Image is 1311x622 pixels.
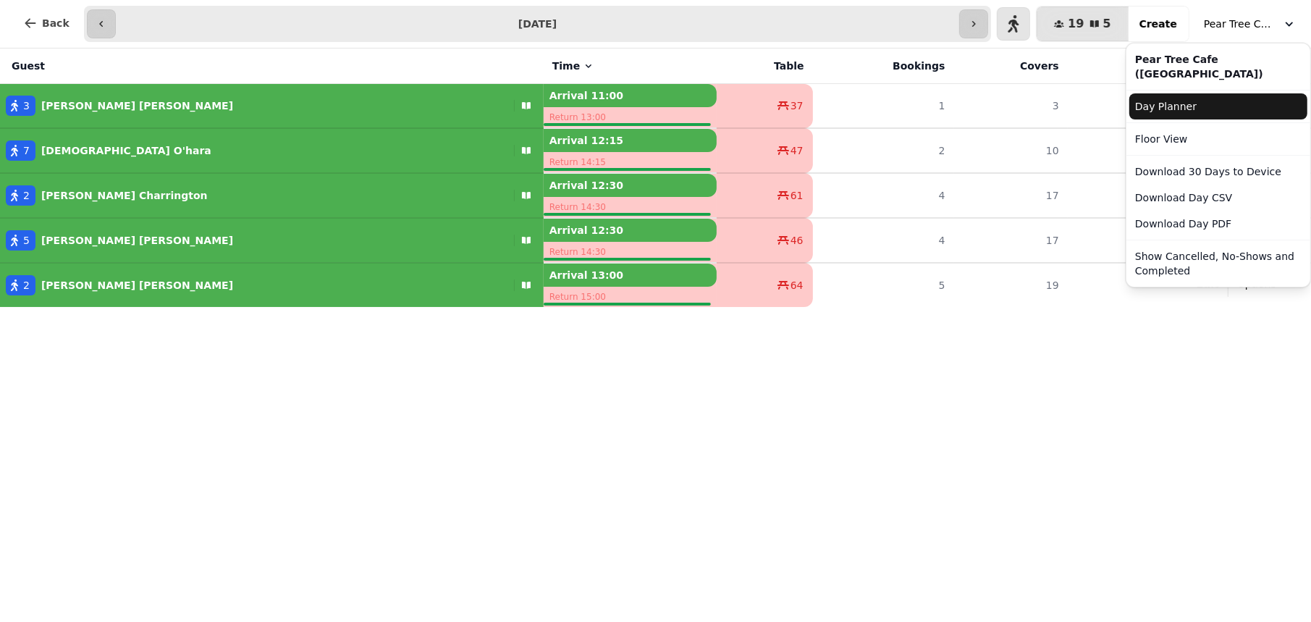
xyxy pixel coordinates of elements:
button: Download Day CSV [1129,185,1307,211]
span: Pear Tree Cafe ([GEOGRAPHIC_DATA]) [1204,17,1276,31]
button: Show Cancelled, No-Shows and Completed [1129,243,1307,284]
div: Pear Tree Cafe ([GEOGRAPHIC_DATA]) [1126,43,1311,287]
button: Download 30 Days to Device [1129,159,1307,185]
button: Download Day PDF [1129,211,1307,237]
button: Pear Tree Cafe ([GEOGRAPHIC_DATA]) [1195,11,1305,37]
a: Floor View [1129,126,1307,152]
div: Pear Tree Cafe ([GEOGRAPHIC_DATA]) [1129,46,1307,87]
a: Day Planner [1129,93,1307,119]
